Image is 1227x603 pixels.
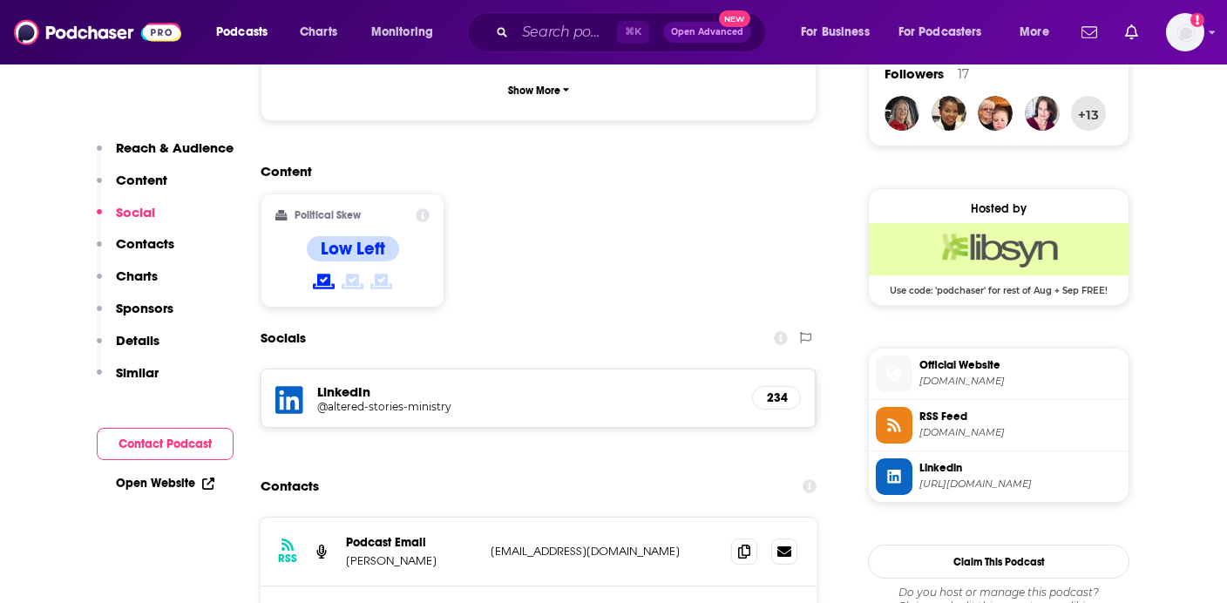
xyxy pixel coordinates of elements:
[116,204,155,220] p: Social
[216,20,268,44] span: Podcasts
[515,18,617,46] input: Search podcasts, credits, & more...
[617,21,649,44] span: ⌘ K
[919,460,1122,476] span: Linkedin
[1071,96,1106,131] button: +13
[978,96,1013,131] img: Mimibebout
[116,364,159,381] p: Similar
[97,235,174,268] button: Contacts
[116,300,173,316] p: Sponsors
[97,428,234,460] button: Contact Podcast
[346,535,477,550] p: Podcast Email
[97,268,158,300] button: Charts
[97,172,167,204] button: Content
[97,139,234,172] button: Reach & Audience
[869,275,1129,296] span: Use code: 'podchaser' for rest of Aug + Sep FREE!
[275,74,802,106] button: Show More
[876,458,1122,495] a: Linkedin[URL][DOMAIN_NAME]
[491,544,717,559] p: [EMAIL_ADDRESS][DOMAIN_NAME]
[278,552,297,566] h3: RSS
[719,10,750,27] span: New
[116,268,158,284] p: Charts
[898,20,982,44] span: For Podcasters
[204,18,290,46] button: open menu
[869,201,1129,216] div: Hosted by
[14,16,181,49] img: Podchaser - Follow, Share and Rate Podcasts
[116,172,167,188] p: Content
[346,553,477,568] p: [PERSON_NAME]
[1007,18,1071,46] button: open menu
[317,383,738,400] h5: LinkedIn
[116,235,174,252] p: Contacts
[1166,13,1204,51] button: Show profile menu
[767,390,786,405] h5: 234
[1166,13,1204,51] img: User Profile
[300,20,337,44] span: Charts
[919,409,1122,424] span: RSS Feed
[868,586,1129,600] span: Do you host or manage this podcast?
[261,163,803,180] h2: Content
[321,238,385,260] h4: Low Left
[97,364,159,396] button: Similar
[1166,13,1204,51] span: Logged in as antonettefrontgate
[789,18,891,46] button: open menu
[1190,13,1204,27] svg: Add a profile image
[932,96,966,131] img: positivelyjoy
[885,96,919,131] img: lifeingodsgrace
[116,139,234,156] p: Reach & Audience
[97,332,159,364] button: Details
[97,204,155,236] button: Social
[97,300,173,332] button: Sponsors
[958,66,969,82] div: 17
[371,20,433,44] span: Monitoring
[1118,17,1145,47] a: Show notifications dropdown
[295,209,361,221] h2: Political Skew
[663,22,751,43] button: Open AdvancedNew
[359,18,456,46] button: open menu
[261,322,306,355] h2: Socials
[116,476,214,491] a: Open Website
[1074,17,1104,47] a: Show notifications dropdown
[288,18,348,46] a: Charts
[876,356,1122,392] a: Official Website[DOMAIN_NAME]
[801,20,870,44] span: For Business
[869,223,1129,295] a: Libsyn Deal: Use code: 'podchaser' for rest of Aug + Sep FREE!
[1025,96,1060,131] img: thelizmeyers
[317,400,738,413] a: @altered-stories-ministry
[484,12,783,52] div: Search podcasts, credits, & more...
[919,478,1122,491] span: https://www.linkedin.com/company/altered-stories-ministry
[869,223,1129,275] img: Libsyn Deal: Use code: 'podchaser' for rest of Aug + Sep FREE!
[317,400,596,413] h5: @altered-stories-ministry
[261,470,319,503] h2: Contacts
[919,375,1122,388] span: alteredstories.org
[116,332,159,349] p: Details
[919,357,1122,373] span: Official Website
[876,407,1122,444] a: RSS Feed[DOMAIN_NAME]
[885,65,944,82] span: Followers
[919,426,1122,439] span: alteredstories.libsyn.com
[868,545,1129,579] button: Claim This Podcast
[1020,20,1049,44] span: More
[887,18,1007,46] button: open menu
[671,28,743,37] span: Open Advanced
[508,85,560,97] p: Show More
